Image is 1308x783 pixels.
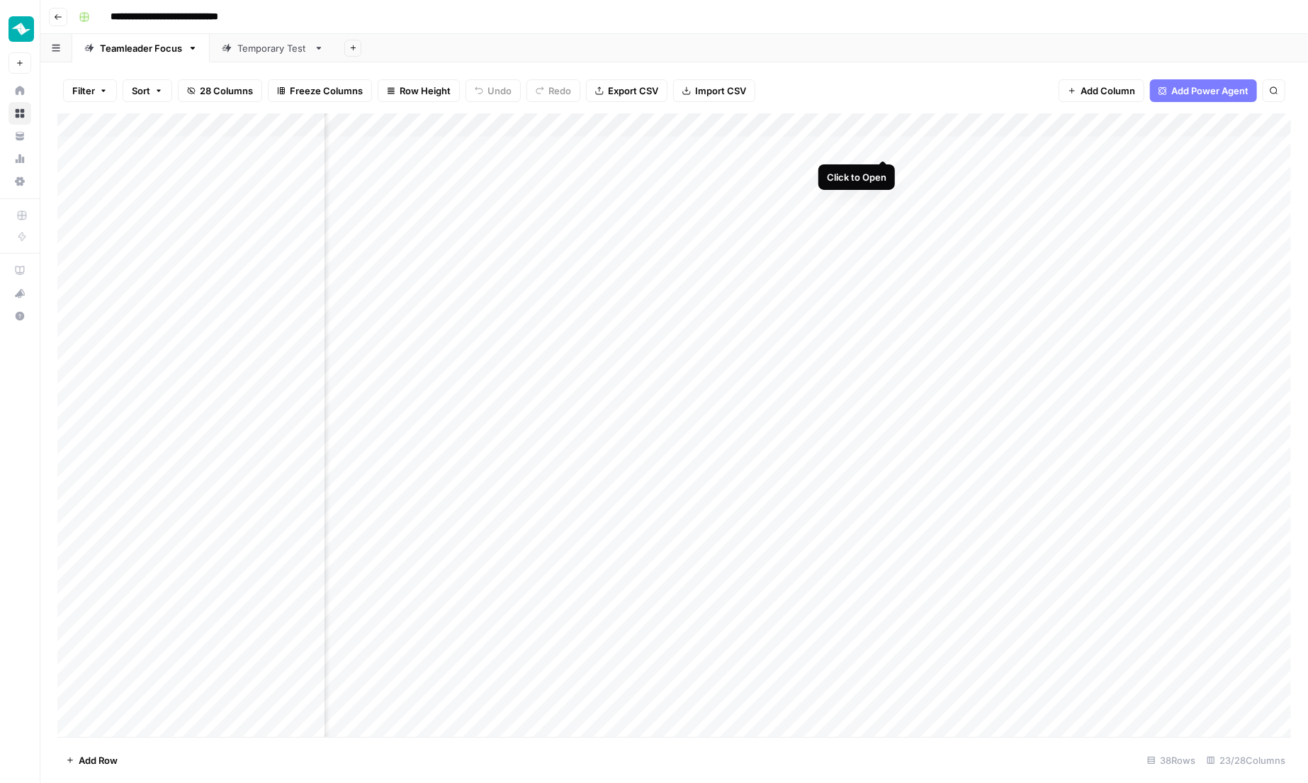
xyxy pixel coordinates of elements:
[9,79,31,102] a: Home
[79,753,118,767] span: Add Row
[695,84,746,98] span: Import CSV
[586,79,667,102] button: Export CSV
[1201,749,1291,772] div: 23/28 Columns
[548,84,571,98] span: Redo
[200,84,253,98] span: 28 Columns
[1059,79,1144,102] button: Add Column
[9,125,31,147] a: Your Data
[237,41,308,55] div: Temporary Test
[466,79,521,102] button: Undo
[9,102,31,125] a: Browse
[9,259,31,282] a: AirOps Academy
[72,34,210,62] a: Teamleader Focus
[132,84,150,98] span: Sort
[9,305,31,327] button: Help + Support
[123,79,172,102] button: Sort
[9,147,31,170] a: Usage
[400,84,451,98] span: Row Height
[487,84,512,98] span: Undo
[290,84,363,98] span: Freeze Columns
[608,84,658,98] span: Export CSV
[378,79,460,102] button: Row Height
[1171,84,1248,98] span: Add Power Agent
[63,79,117,102] button: Filter
[57,749,126,772] button: Add Row
[178,79,262,102] button: 28 Columns
[673,79,755,102] button: Import CSV
[9,11,31,47] button: Workspace: Teamleader
[9,170,31,193] a: Settings
[827,170,886,184] div: Click to Open
[1141,749,1201,772] div: 38 Rows
[9,282,31,305] button: What's new?
[9,16,34,42] img: Teamleader Logo
[100,41,182,55] div: Teamleader Focus
[1150,79,1257,102] button: Add Power Agent
[1081,84,1135,98] span: Add Column
[268,79,372,102] button: Freeze Columns
[72,84,95,98] span: Filter
[210,34,336,62] a: Temporary Test
[526,79,580,102] button: Redo
[9,283,30,304] div: What's new?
